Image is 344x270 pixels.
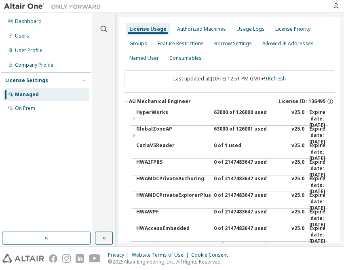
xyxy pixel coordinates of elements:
img: youtube.svg [89,254,101,263]
button: HWAWPF0 of 2147483647 usedv25.0Expire date:[DATE] [136,209,328,228]
div: HWAWPF [136,209,209,228]
div: Expire date: [DATE] [309,242,328,261]
button: GlobalZoneAP63000 of 126001 usedv25.0Expire date:[DATE] [131,126,328,145]
div: Authorized Machines [177,26,226,32]
div: AU Mechanical Engineer [129,98,191,105]
div: User Profile [15,47,42,54]
div: HWAMDCPrivateExplorerPlus [136,192,209,211]
div: Managed [15,91,39,98]
div: 0 of 1 used [214,142,287,162]
p: © 2025 Altair Engineering, Inc. All Rights Reserved. [108,258,233,265]
div: v25.0 [291,192,304,211]
div: Last updated at: [DATE] 12:51 PM GMT+9 [124,70,335,87]
div: Expire date: [DATE] [309,175,328,195]
button: HyperWorks63000 of 126000 usedv25.0Expire date:[DATE] [131,109,328,129]
div: Expire date: [DATE] [309,142,328,162]
button: HWAMDCPrivateExplorerPlus0 of 2147483647 usedv25.0Expire date:[DATE] [136,192,328,211]
div: 0 of 2147483647 used [214,242,287,261]
img: facebook.svg [49,254,57,263]
div: Company Profile [15,62,53,68]
img: linkedin.svg [76,254,84,263]
div: HWAIFPBS [136,159,209,178]
div: Dashboard [15,18,42,25]
div: GlobalZoneAP [136,126,209,145]
img: instagram.svg [62,254,71,263]
div: Expire date: [DATE] [309,109,328,129]
button: AU Mechanical EngineerLicense ID: 136495 [124,93,335,110]
div: License Usage [129,26,167,32]
div: v25.0 [291,109,304,129]
div: License Settings [5,77,48,84]
div: Cookie Consent [191,252,233,258]
div: Website Terms of Use [132,252,191,258]
img: altair_logo.svg [2,254,44,263]
div: v25.0 [291,126,304,145]
div: v25.0 [291,225,304,245]
img: Altair One [4,2,105,11]
div: Consumables [169,55,202,61]
button: HWAIFPBS0 of 2147483647 usedv25.0Expire date:[DATE] [136,159,328,178]
div: v25.0 [291,175,304,195]
div: On Prem [15,105,35,112]
div: HWAMDCPrivateAuthoring [136,175,209,195]
span: License ID: 136495 [279,98,325,105]
div: 0 of 2147483647 used [214,175,287,195]
div: Expire date: [DATE] [309,126,328,145]
div: HyperWorks [136,109,209,129]
div: v25.0 [291,142,304,162]
div: v25.0 [291,242,304,261]
div: Named User [129,55,159,61]
div: Expire date: [DATE] [309,192,328,211]
button: HWActivate0 of 2147483647 usedv25.0Expire date:[DATE] [136,242,328,261]
button: HWAccessEmbedded0 of 2147483647 usedv25.0Expire date:[DATE] [136,225,328,245]
div: License Priority [275,26,310,32]
div: Expire date: [DATE] [309,225,328,245]
div: Users [15,33,29,39]
div: v25.0 [291,209,304,228]
div: 0 of 2147483647 used [214,225,287,245]
button: CatiaV5Reader0 of 1 usedv25.0Expire date:[DATE] [136,142,328,162]
div: HWAccessEmbedded [136,225,209,245]
div: Borrow Settings [214,40,252,47]
div: 0 of 2147483647 used [214,159,287,178]
div: 0 of 2147483647 used [214,209,287,228]
div: Privacy [108,252,132,258]
div: v25.0 [291,159,304,178]
div: 63000 of 126000 used [214,109,287,129]
div: Usage Logs [236,26,265,32]
button: HWAMDCPrivateAuthoring0 of 2147483647 usedv25.0Expire date:[DATE] [136,175,328,195]
div: 0 of 2147483647 used [214,192,287,211]
div: Groups [129,40,147,47]
div: Allowed IP Addresses [262,40,314,47]
div: CatiaV5Reader [136,142,209,162]
div: Expire date: [DATE] [309,209,328,228]
div: Feature Restrictions [158,40,204,47]
div: HWActivate [136,242,209,261]
div: Expire date: [DATE] [309,159,328,178]
div: 63000 of 126001 used [214,126,287,145]
a: Refresh [268,75,286,82]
